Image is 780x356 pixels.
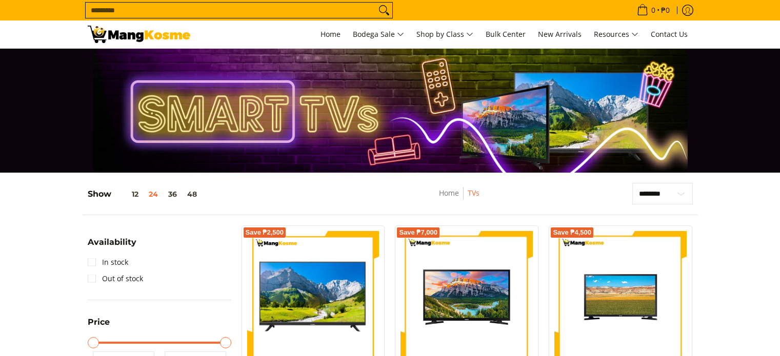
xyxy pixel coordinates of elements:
[348,20,409,48] a: Bodega Sale
[411,20,478,48] a: Shop by Class
[594,28,638,41] span: Resources
[399,229,437,236] span: Save ₱7,000
[533,20,587,48] a: New Arrivals
[353,28,404,41] span: Bodega Sale
[88,26,190,43] img: TVs - Premium Television Brands l Mang Kosme
[481,20,531,48] a: Bulk Center
[416,28,473,41] span: Shop by Class
[439,188,459,198] a: Home
[321,29,341,39] span: Home
[538,29,582,39] span: New Arrivals
[88,238,136,254] summary: Open
[88,270,143,287] a: Out of stock
[88,318,110,326] span: Price
[650,7,657,14] span: 0
[144,190,163,198] button: 24
[88,318,110,334] summary: Open
[111,190,144,198] button: 12
[182,190,202,198] button: 48
[163,190,182,198] button: 36
[88,238,136,246] span: Availability
[589,20,644,48] a: Resources
[651,29,688,39] span: Contact Us
[315,20,346,48] a: Home
[646,20,693,48] a: Contact Us
[553,229,591,236] span: Save ₱4,500
[376,3,392,18] button: Search
[659,7,671,14] span: ₱0
[201,20,693,48] nav: Main Menu
[381,187,537,210] nav: Breadcrumbs
[88,254,128,270] a: In stock
[468,188,479,198] a: TVs
[486,29,526,39] span: Bulk Center
[88,189,202,199] h5: Show
[634,5,673,16] span: •
[246,229,284,236] span: Save ₱2,500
